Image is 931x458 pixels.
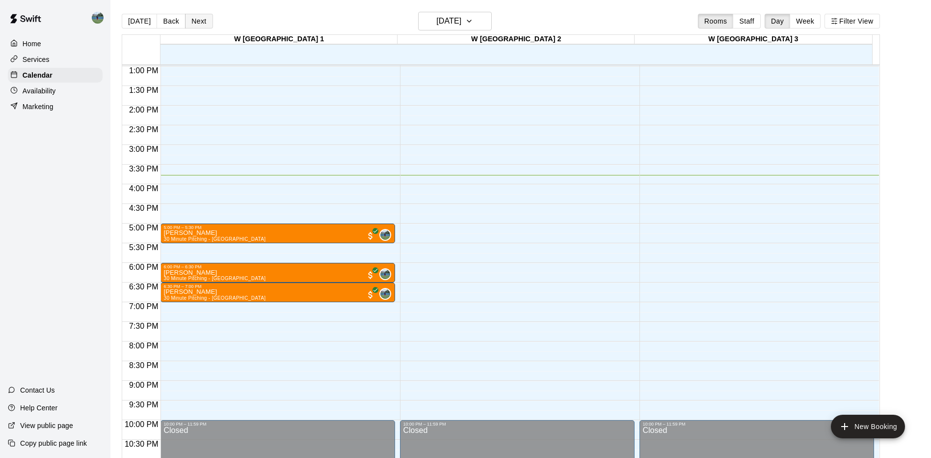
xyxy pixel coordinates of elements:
[8,68,103,83] a: Calendar
[398,35,635,44] div: W [GEOGRAPHIC_DATA] 2
[127,243,161,252] span: 5:30 PM
[163,284,392,289] div: 6:30 PM – 7:00 PM
[127,381,161,389] span: 9:00 PM
[8,99,103,114] a: Marketing
[127,184,161,193] span: 4:00 PM
[23,102,53,112] p: Marketing
[8,36,103,51] a: Home
[122,14,157,29] button: [DATE]
[383,288,391,300] span: Andrew Hoffman
[122,420,160,429] span: 10:00 PM
[418,12,492,30] button: [DATE]
[127,263,161,271] span: 6:00 PM
[698,14,733,29] button: Rooms
[127,106,161,114] span: 2:00 PM
[831,415,905,438] button: add
[163,422,392,427] div: 10:00 PM – 11:59 PM
[380,269,390,279] img: Andrew Hoffman
[127,224,161,232] span: 5:00 PM
[366,231,375,241] span: All customers have paid
[380,289,390,299] img: Andrew Hoffman
[379,288,391,300] div: Andrew Hoffman
[163,264,392,269] div: 6:00 PM – 6:30 PM
[163,276,266,281] span: 30 Minute Pitching - [GEOGRAPHIC_DATA]
[163,225,392,230] div: 5:00 PM – 5:30 PM
[127,361,161,370] span: 8:30 PM
[127,302,161,311] span: 7:00 PM
[635,35,872,44] div: W [GEOGRAPHIC_DATA] 3
[160,263,395,283] div: 6:00 PM – 6:30 PM: Dominic DiPietro
[163,236,266,242] span: 30 Minute Pitching - [GEOGRAPHIC_DATA]
[790,14,821,29] button: Week
[127,342,161,350] span: 8:00 PM
[127,145,161,153] span: 3:00 PM
[127,66,161,75] span: 1:00 PM
[383,268,391,280] span: Andrew Hoffman
[825,14,879,29] button: Filter View
[366,270,375,280] span: All customers have paid
[122,440,160,448] span: 10:30 PM
[90,8,110,28] div: Andrew Hoffman
[733,14,761,29] button: Staff
[157,14,186,29] button: Back
[379,268,391,280] div: Andrew Hoffman
[127,86,161,94] span: 1:30 PM
[127,283,161,291] span: 6:30 PM
[163,295,266,301] span: 30 Minute Pitching - [GEOGRAPHIC_DATA]
[127,322,161,330] span: 7:30 PM
[127,204,161,212] span: 4:30 PM
[92,12,104,24] img: Andrew Hoffman
[642,422,871,427] div: 10:00 PM – 11:59 PM
[436,14,461,28] h6: [DATE]
[403,422,632,427] div: 10:00 PM – 11:59 PM
[23,70,53,80] p: Calendar
[380,230,390,240] img: Andrew Hoffman
[23,55,50,64] p: Services
[765,14,790,29] button: Day
[127,401,161,409] span: 9:30 PM
[20,385,55,395] p: Contact Us
[160,283,395,302] div: 6:30 PM – 7:00 PM: Ethan Carpenter
[20,421,73,430] p: View public page
[20,403,57,413] p: Help Center
[160,35,398,44] div: W [GEOGRAPHIC_DATA] 1
[127,165,161,173] span: 3:30 PM
[127,125,161,134] span: 2:30 PM
[23,39,41,49] p: Home
[8,84,103,98] a: Availability
[20,438,87,448] p: Copy public page link
[185,14,213,29] button: Next
[383,229,391,241] span: Andrew Hoffman
[366,290,375,300] span: All customers have paid
[379,229,391,241] div: Andrew Hoffman
[8,52,103,67] a: Services
[160,224,395,243] div: 5:00 PM – 5:30 PM: Andrew Hillegas
[23,86,56,96] p: Availability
